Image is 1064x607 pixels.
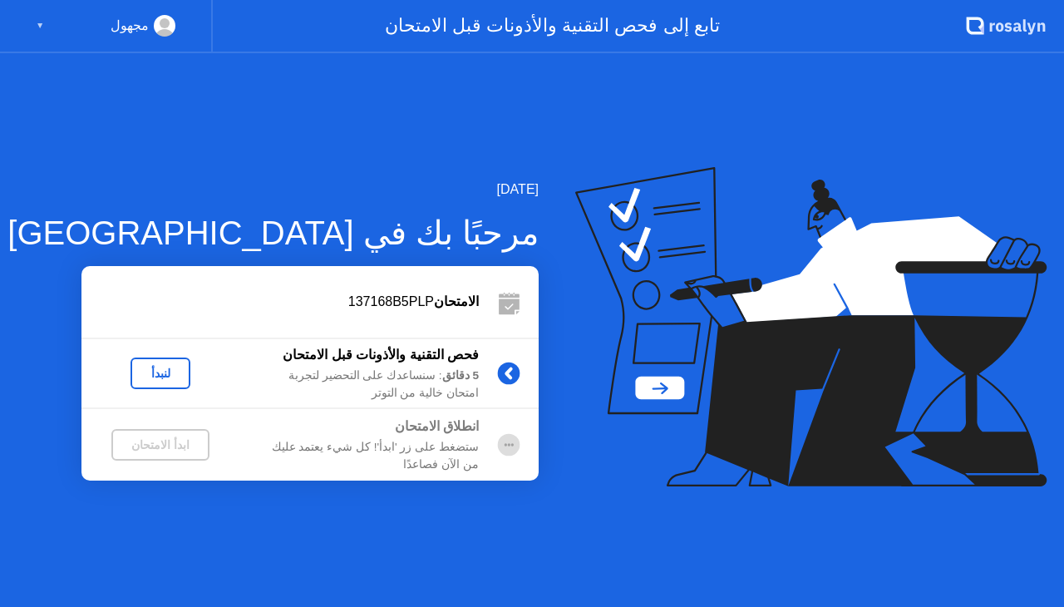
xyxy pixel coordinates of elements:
div: : سنساعدك على التحضير لتجربة امتحان خالية من التوتر [239,368,479,402]
div: ▼ [36,15,44,37]
b: 5 دقائق [442,369,479,382]
b: انطلاق الامتحان [395,419,479,433]
div: مجهول [111,15,149,37]
b: الامتحان [434,294,479,308]
button: لنبدأ [131,358,190,389]
b: فحص التقنية والأذونات قبل الامتحان [283,348,479,362]
button: ابدأ الامتحان [111,429,209,461]
div: ستضغط على زر 'ابدأ'! كل شيء يعتمد عليك من الآن فصاعدًا [239,439,479,473]
div: ابدأ الامتحان [118,438,203,452]
div: لنبدأ [137,367,184,380]
div: [DATE] [7,180,539,200]
div: مرحبًا بك في [GEOGRAPHIC_DATA] [7,208,539,258]
div: 137168B5PLP [81,292,479,312]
